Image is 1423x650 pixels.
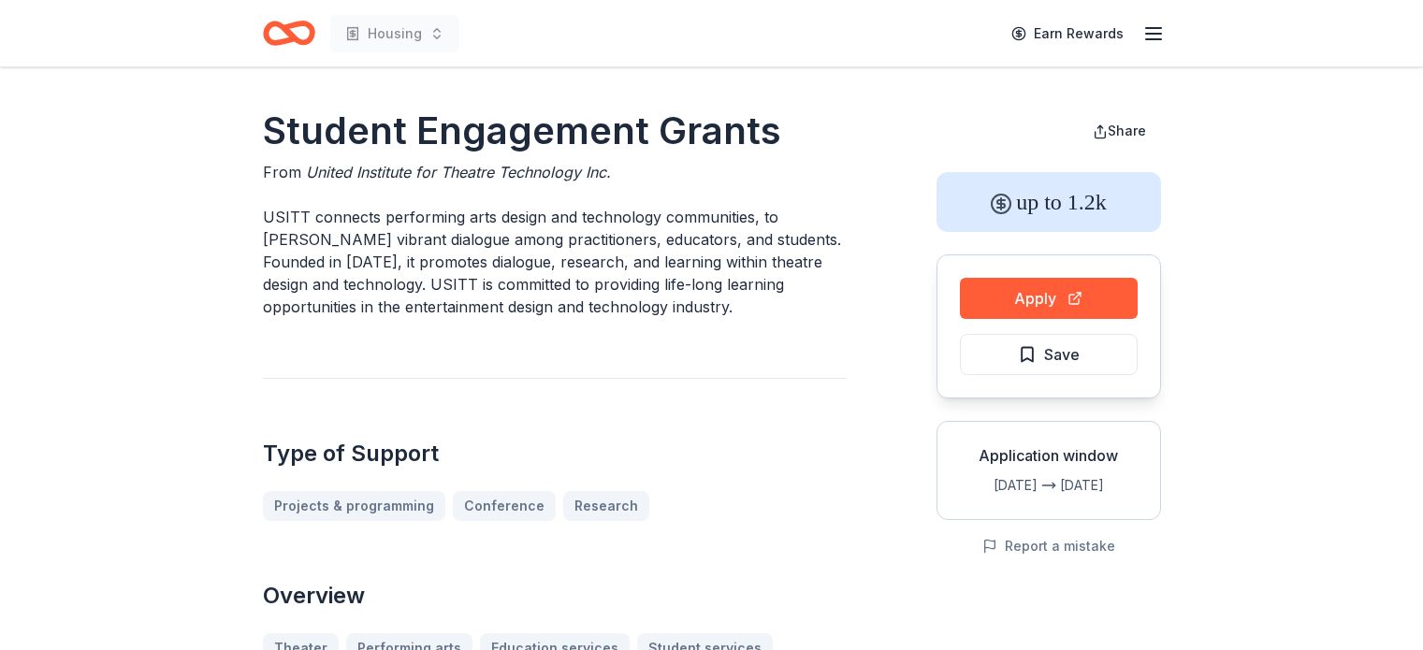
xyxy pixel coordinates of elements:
[1078,112,1161,150] button: Share
[263,105,847,157] h1: Student Engagement Grants
[453,491,556,521] a: Conference
[1000,17,1135,51] a: Earn Rewards
[263,11,315,55] a: Home
[263,581,847,611] h2: Overview
[1108,123,1146,138] span: Share
[952,474,1038,497] div: [DATE]
[263,439,847,469] h2: Type of Support
[1044,342,1080,367] span: Save
[960,334,1138,375] button: Save
[263,161,847,183] div: From
[563,491,649,521] a: Research
[952,444,1145,467] div: Application window
[368,22,422,45] span: Housing
[1060,474,1145,497] div: [DATE]
[330,15,459,52] button: Housing
[982,535,1115,557] button: Report a mistake
[960,278,1138,319] button: Apply
[263,206,847,318] p: USITT connects performing arts design and technology communities, to [PERSON_NAME] vibrant dialog...
[263,491,445,521] a: Projects & programming
[937,172,1161,232] div: up to 1.2k
[306,163,611,181] span: United Institute for Theatre Technology Inc.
